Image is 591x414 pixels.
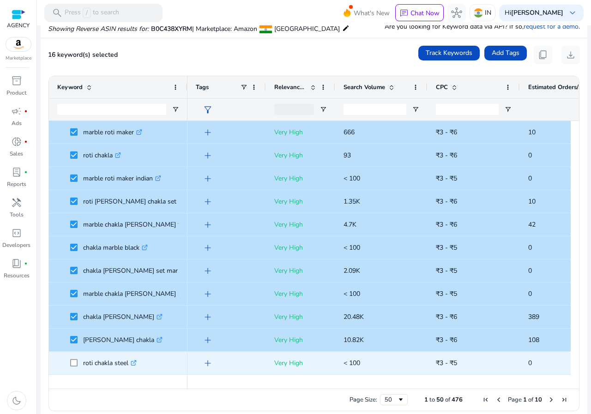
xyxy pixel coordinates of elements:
[202,335,213,346] span: add
[452,396,463,404] span: 476
[385,396,397,404] div: 50
[10,210,24,219] p: Tools
[202,196,213,207] span: add
[436,336,457,344] span: ₹3 - ₹6
[447,4,466,22] button: hub
[505,10,563,16] p: Hi
[11,75,22,86] span: inventory_2
[342,23,350,34] mat-icon: edit
[7,180,26,188] p: Reports
[528,336,539,344] span: 108
[6,37,31,51] img: amazon.svg
[202,312,213,323] span: add
[196,83,209,91] span: Tags
[528,197,536,206] span: 10
[274,169,327,188] p: Very High
[320,106,327,113] button: Open Filter Menu
[436,104,499,115] input: CPC Filter Input
[52,7,63,18] span: search
[202,358,213,369] span: add
[436,174,457,183] span: ₹3 - ₹5
[399,9,409,18] span: chat
[83,215,217,234] p: marble chakla [PERSON_NAME] for kitchen
[436,359,457,367] span: ₹3 - ₹5
[561,46,580,64] button: download
[83,238,148,257] p: chakla marble black
[344,128,355,137] span: 666
[418,46,480,60] button: Track Keywords
[10,150,23,158] p: Sales
[508,396,522,404] span: Page
[202,104,213,115] span: filter_alt
[451,7,462,18] span: hub
[274,192,327,211] p: Very High
[6,89,26,97] p: Product
[274,377,327,396] p: Very High
[48,50,118,59] span: 16 keyword(s) selected
[172,106,179,113] button: Open Filter Menu
[344,220,356,229] span: 4.7K
[83,330,163,349] p: [PERSON_NAME] chakla
[436,243,457,252] span: ₹3 - ₹5
[192,24,257,33] span: | Marketplace: Amazon
[24,262,28,265] span: fiber_manual_record
[274,215,327,234] p: Very High
[202,288,213,300] span: add
[202,265,213,276] span: add
[7,21,30,30] p: AGENCY
[151,24,192,33] span: B0C438XYRM
[83,354,137,372] p: roti chakla steel
[57,104,166,115] input: Keyword Filter Input
[436,220,457,229] span: ₹3 - ₹6
[202,219,213,230] span: add
[24,170,28,174] span: fiber_manual_record
[484,46,527,60] button: Add Tags
[83,261,195,280] p: chakla [PERSON_NAME] set marble
[24,109,28,113] span: fiber_manual_record
[495,396,502,403] div: Previous Page
[436,312,457,321] span: ₹3 - ₹6
[528,266,532,275] span: 0
[11,106,22,117] span: campaign
[354,5,390,21] span: What's New
[528,289,532,298] span: 0
[436,289,457,298] span: ₹3 - ₹5
[548,396,555,403] div: Next Page
[395,4,444,22] button: chatChat Now
[537,49,549,60] span: content_copy
[436,128,457,137] span: ₹3 - ₹6
[6,55,31,62] p: Marketplace
[202,150,213,161] span: add
[528,220,536,229] span: 42
[482,396,489,403] div: First Page
[2,241,30,249] p: Developers
[344,197,360,206] span: 1.35K
[485,5,491,21] p: IN
[202,127,213,138] span: add
[83,284,195,303] p: marble chakla [PERSON_NAME] set
[523,396,527,404] span: 1
[528,128,536,137] span: 10
[511,8,563,17] b: [PERSON_NAME]
[11,167,22,178] span: lab_profile
[344,174,360,183] span: < 100
[83,123,142,142] p: marble roti maker
[350,396,377,404] div: Page Size:
[83,192,185,211] p: roti [PERSON_NAME] chakla set
[344,336,364,344] span: 10.82K
[274,284,327,303] p: Very High
[83,307,163,326] p: chakla [PERSON_NAME]
[274,354,327,372] p: Very High
[534,46,552,64] button: content_copy
[274,238,327,257] p: Very High
[344,359,360,367] span: < 100
[274,146,327,165] p: Very High
[344,104,406,115] input: Search Volume Filter Input
[492,48,519,58] span: Add Tags
[474,8,483,18] img: in.svg
[274,123,327,142] p: Very High
[528,174,532,183] span: 0
[4,271,30,280] p: Resources
[344,151,351,160] span: 93
[11,136,22,147] span: donut_small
